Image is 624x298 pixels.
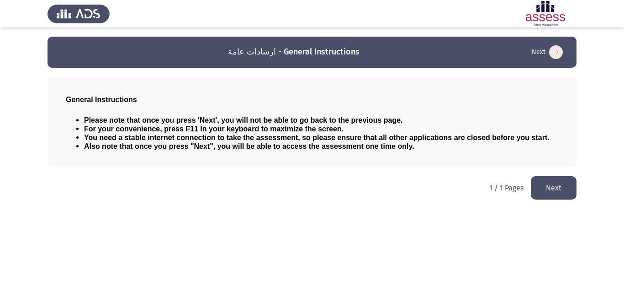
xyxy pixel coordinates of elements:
p: 1 / 1 Pages [489,184,524,192]
img: Assess Talent Management logo [48,1,110,27]
h3: ارشادات عامة - General Instructions [228,46,360,58]
span: You need a stable internet connection to take the assessment, so please ensure that all other app... [84,134,550,141]
span: Please note that once you press 'Next', you will not be able to go back to the previous page. [84,116,403,124]
span: General Instructions [66,96,137,103]
img: Assessment logo of ASSESS Employability - EBI [514,1,576,27]
button: load next page [531,176,576,200]
span: Also note that once you press "Next", you will be able to access the assessment one time only. [84,142,414,150]
button: load next page [529,45,566,60]
span: For your convenience, press F11 in your keyboard to maximize the screen. [84,125,344,133]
